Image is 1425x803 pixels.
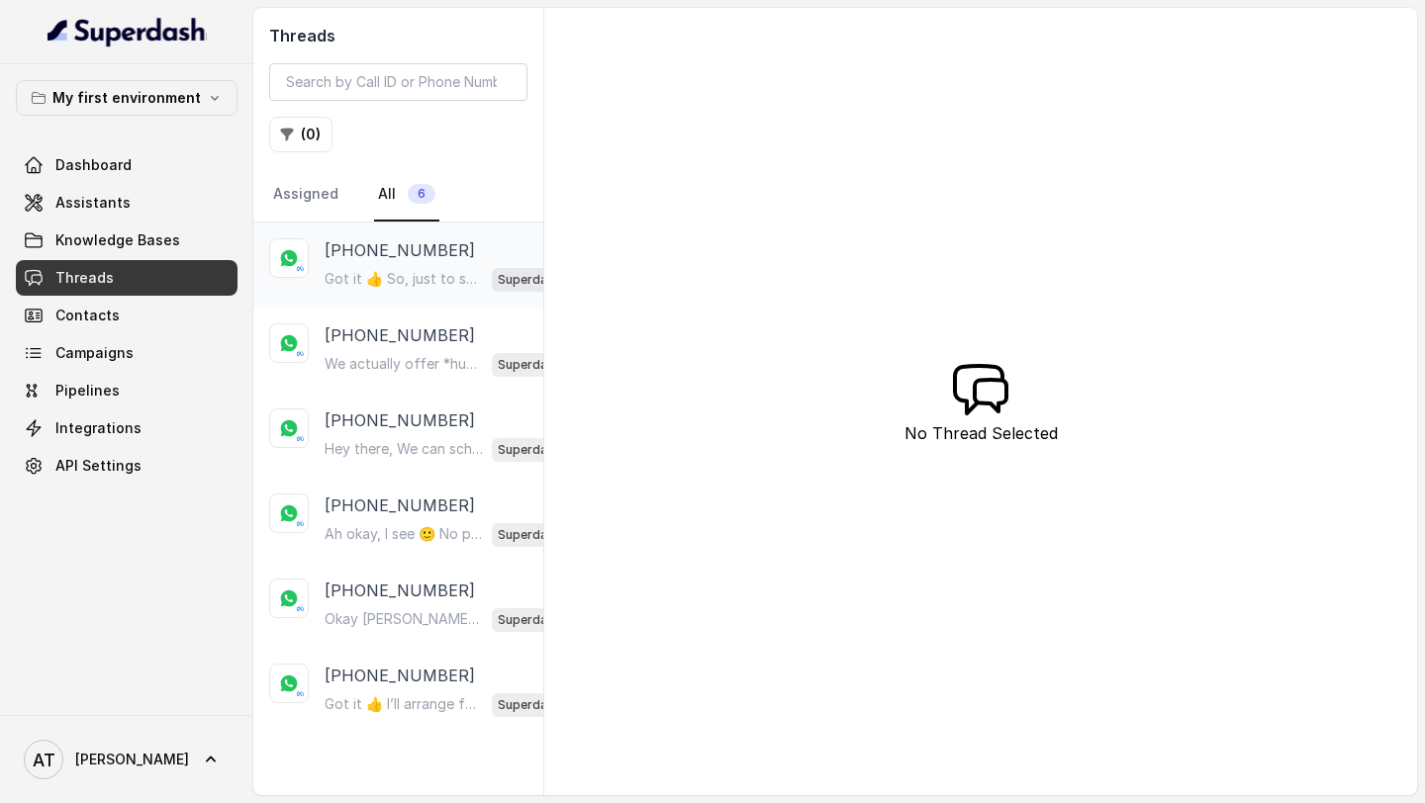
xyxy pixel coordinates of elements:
p: [PHONE_NUMBER] [325,408,475,432]
span: Threads [55,268,114,288]
span: Pipelines [55,381,120,401]
input: Search by Call ID or Phone Number [269,63,527,101]
p: [PHONE_NUMBER] [325,238,475,262]
span: Contacts [55,306,120,325]
span: [PERSON_NAME] [75,750,189,769]
span: Campaigns [55,343,134,363]
p: Okay [PERSON_NAME] 👍 Then we’re all set for *[DATE] 3:00 PM*. You’ll get the calendar invite on *... [325,609,484,629]
span: Integrations [55,418,142,438]
span: Assistants [55,193,131,213]
span: API Settings [55,456,142,476]
p: We actually offer *human-like AI agents* across multiple channels like calls, SMS, WhatsApp, Inst... [325,354,484,374]
a: Threads [16,260,237,296]
a: Assigned [269,168,342,222]
h2: Threads [269,24,527,47]
p: [PHONE_NUMBER] [325,579,475,602]
a: Pipelines [16,373,237,408]
button: (0) [269,117,332,152]
nav: Tabs [269,168,527,222]
button: My first environment [16,80,237,116]
p: Superdash Event Assistant [498,440,577,460]
a: Contacts [16,298,237,333]
p: No Thread Selected [904,421,1058,445]
span: Knowledge Bases [55,230,180,250]
img: light.svg [47,16,207,47]
p: Got it 👍 So, just to share — *Superdash* helps businesses automate and scale customer conversatio... [325,269,484,289]
p: Superdash Event Assistant [498,355,577,375]
a: [PERSON_NAME] [16,732,237,787]
p: Ah okay, I see 🙂 No problem at all — happy to share info anytime! If you’re curious, you can alwa... [325,524,484,544]
p: Superdash Event Assistant [498,610,577,630]
a: Campaigns [16,335,237,371]
a: API Settings [16,448,237,484]
text: AT [33,750,55,770]
a: Dashboard [16,147,237,183]
p: Superdash Event Assistant [498,695,577,715]
p: [PHONE_NUMBER] [325,664,475,687]
a: Integrations [16,410,237,446]
span: 6 [408,184,435,204]
a: Assistants [16,185,237,221]
p: [PHONE_NUMBER] [325,493,475,517]
span: Dashboard [55,155,132,175]
p: Superdash Event Assistant [498,525,577,545]
a: Knowledge Bases [16,223,237,258]
p: Superdash Event Assistant [498,270,577,290]
p: Got it 👍 I’ll arrange for our team to connect with you right away for the demo. Could you please ... [325,694,484,714]
p: My first environment [52,86,201,110]
a: All6 [374,168,439,222]
p: Hey there, We can schedule a demo at whatever date or time is convenient to you after the Global ... [325,439,484,459]
p: [PHONE_NUMBER] [325,323,475,347]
